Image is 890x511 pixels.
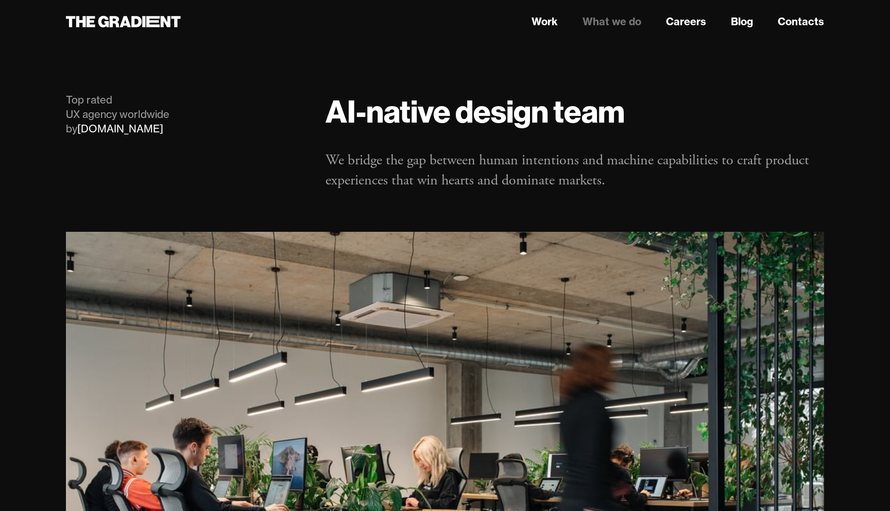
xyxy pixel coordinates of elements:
[77,122,163,135] a: [DOMAIN_NAME]
[66,93,305,136] div: Top rated UX agency worldwide by
[731,14,753,29] a: Blog
[532,14,558,29] a: Work
[583,14,641,29] a: What we do
[326,150,824,191] p: We bridge the gap between human intentions and machine capabilities to craft product experiences ...
[326,93,824,130] h1: AI-native design team
[778,14,824,29] a: Contacts
[666,14,706,29] a: Careers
